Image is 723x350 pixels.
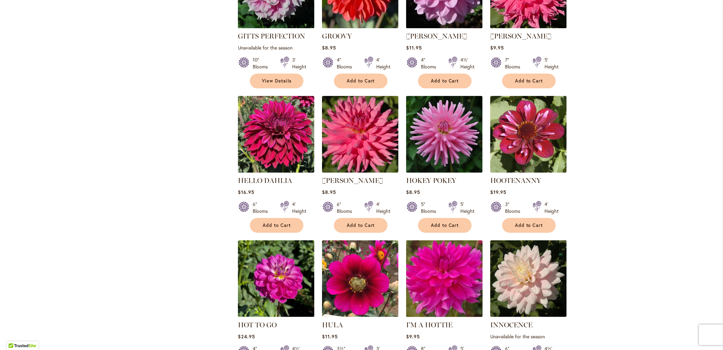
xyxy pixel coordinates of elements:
[238,96,314,173] img: Hello Dahlia
[544,56,559,70] div: 5' Height
[406,176,456,185] a: HOKEY POKEY
[421,56,440,70] div: 4" Blooms
[490,240,567,317] img: INNOCENCE
[322,312,399,318] a: HULA
[431,222,459,228] span: Add to Cart
[262,78,291,84] span: View Details
[250,218,303,233] button: Add to Cart
[515,78,543,84] span: Add to Cart
[337,201,356,215] div: 6" Blooms
[376,56,390,70] div: 4' Height
[263,222,291,228] span: Add to Cart
[490,167,567,174] a: HOOTENANNY
[406,189,420,195] span: $8.95
[322,32,352,40] a: GROOVY
[406,32,467,40] a: [PERSON_NAME]
[238,333,255,340] span: $24.95
[505,56,524,70] div: 7" Blooms
[502,74,556,88] button: Add to Cart
[460,56,474,70] div: 4½' Height
[418,74,472,88] button: Add to Cart
[418,218,472,233] button: Add to Cart
[238,240,314,317] img: HOT TO GO
[238,32,305,40] a: GITTS PERFECTION
[406,312,483,318] a: I'm A Hottie
[322,23,399,30] a: GROOVY
[515,222,543,228] span: Add to Cart
[322,176,383,185] a: [PERSON_NAME]
[376,201,390,215] div: 4' Height
[404,238,485,319] img: I'm A Hottie
[322,321,343,329] a: HULA
[238,176,292,185] a: HELLO DAHLIA
[505,201,524,215] div: 3" Blooms
[322,240,399,317] img: HULA
[337,56,356,70] div: 4" Blooms
[334,218,388,233] button: Add to Cart
[490,189,506,195] span: $19.95
[250,74,303,88] a: View Details
[490,96,567,173] img: HOOTENANNY
[238,44,314,51] p: Unavailable for the season
[406,23,483,30] a: HEATHER FEATHER
[406,321,452,329] a: I'M A HOTTIE
[322,333,338,340] span: $11.95
[292,201,306,215] div: 4' Height
[238,321,277,329] a: HOT TO GO
[322,167,399,174] a: HERBERT SMITH
[490,321,532,329] a: INNOCENCE
[544,201,559,215] div: 4' Height
[431,78,459,84] span: Add to Cart
[421,201,440,215] div: 5" Blooms
[490,23,567,30] a: HELEN RICHMOND
[253,56,272,70] div: 10" Blooms
[253,201,272,215] div: 6" Blooms
[406,96,483,173] img: HOKEY POKEY
[322,189,336,195] span: $8.95
[490,312,567,318] a: INNOCENCE
[322,96,399,173] img: HERBERT SMITH
[5,326,24,345] iframe: Launch Accessibility Center
[238,189,254,195] span: $16.95
[502,218,556,233] button: Add to Cart
[322,44,336,51] span: $8.95
[406,333,420,340] span: $9.95
[238,23,314,30] a: GITTS PERFECTION
[292,56,306,70] div: 3' Height
[334,74,388,88] button: Add to Cart
[490,44,504,51] span: $9.95
[490,333,567,340] p: Unavailable for the season
[406,44,422,51] span: $11.95
[490,32,551,40] a: [PERSON_NAME]
[347,222,375,228] span: Add to Cart
[238,167,314,174] a: Hello Dahlia
[347,78,375,84] span: Add to Cart
[406,167,483,174] a: HOKEY POKEY
[238,312,314,318] a: HOT TO GO
[460,201,474,215] div: 5' Height
[490,176,541,185] a: HOOTENANNY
